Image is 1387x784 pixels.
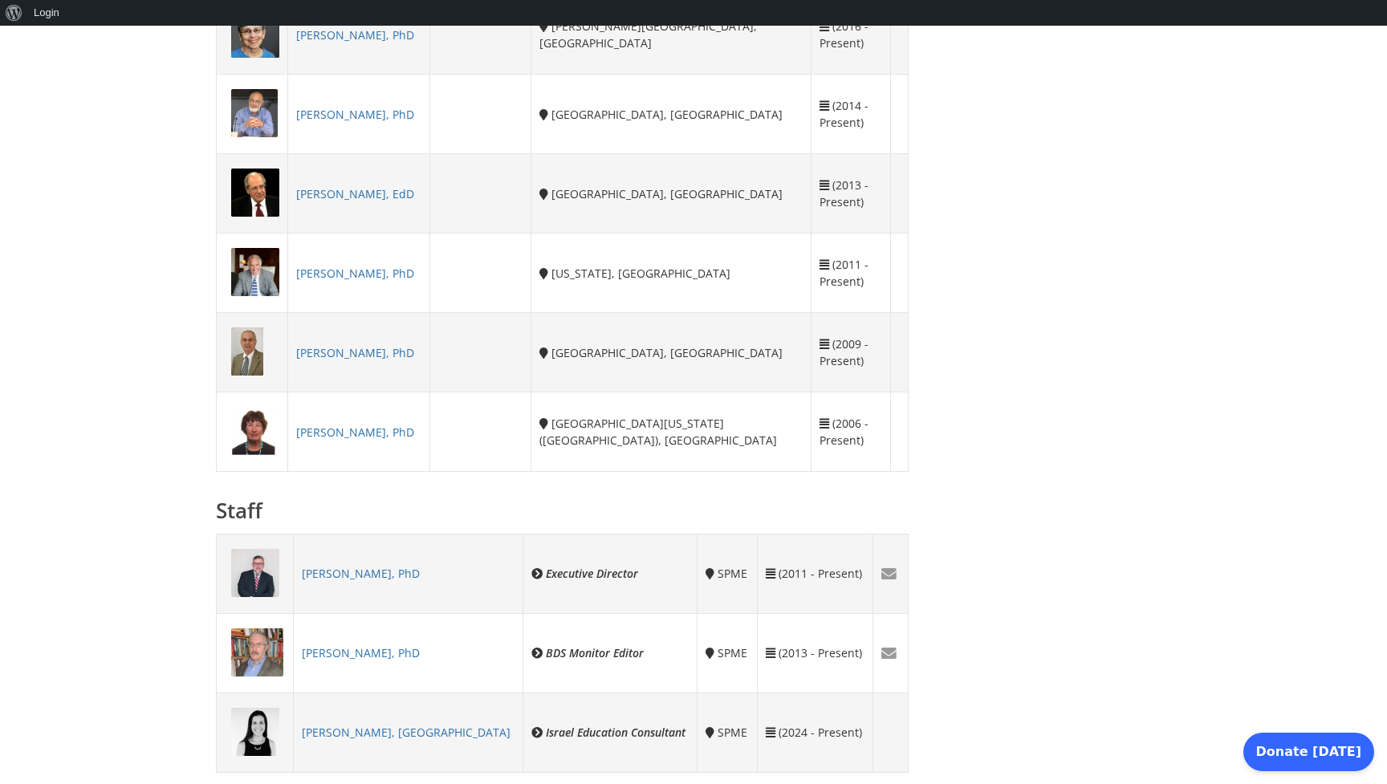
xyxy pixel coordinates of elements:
div: (2016 - Present) [820,18,882,51]
img: 1401494538.jpg [231,327,263,376]
h3: Staff [216,496,909,525]
div: (2011 - Present) [766,565,864,582]
div: SPME [706,644,748,661]
a: [PERSON_NAME], PhD [302,645,420,660]
div: [GEOGRAPHIC_DATA], [GEOGRAPHIC_DATA] [539,185,803,202]
img: 1344259283.png [231,407,275,455]
div: Israel Education Consultant [531,724,689,741]
a: [PERSON_NAME], EdD [296,186,414,201]
a: [PERSON_NAME], PhD [296,27,414,43]
img: 329735291.jpg [231,248,279,296]
div: SPME [706,724,748,741]
div: Executive Director [531,565,689,582]
img: 3642614922.jpg [231,628,283,676]
div: SPME [706,565,748,582]
img: 3235242806.jpg [231,549,279,597]
div: [GEOGRAPHIC_DATA], [GEOGRAPHIC_DATA] [539,106,803,123]
a: [PERSON_NAME], PhD [296,424,414,440]
a: [PERSON_NAME], [GEOGRAPHIC_DATA] [302,725,510,740]
div: (2006 - Present) [820,415,882,449]
div: [US_STATE], [GEOGRAPHIC_DATA] [539,265,803,282]
div: [GEOGRAPHIC_DATA][US_STATE] ([GEOGRAPHIC_DATA]), [GEOGRAPHIC_DATA] [539,415,803,449]
div: (2011 - Present) [820,256,882,290]
div: (2013 - Present) [820,177,882,210]
div: BDS Monitor Editor [531,644,689,661]
a: [PERSON_NAME], PhD [296,107,414,122]
img: 3248340796.png [231,89,278,137]
img: 968826534.png [231,708,279,756]
div: (2013 - Present) [766,644,864,661]
img: 2172464813.png [231,169,279,217]
img: 457188481.jpg [231,10,279,58]
div: (2014 - Present) [820,97,882,131]
a: [PERSON_NAME], PhD [302,566,420,581]
a: [PERSON_NAME], PhD [296,345,414,360]
div: [PERSON_NAME][GEOGRAPHIC_DATA], [GEOGRAPHIC_DATA] [539,18,803,51]
a: [PERSON_NAME], PhD [296,266,414,281]
div: (2024 - Present) [766,724,864,741]
div: [GEOGRAPHIC_DATA], [GEOGRAPHIC_DATA] [539,344,803,361]
div: (2009 - Present) [820,335,882,369]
